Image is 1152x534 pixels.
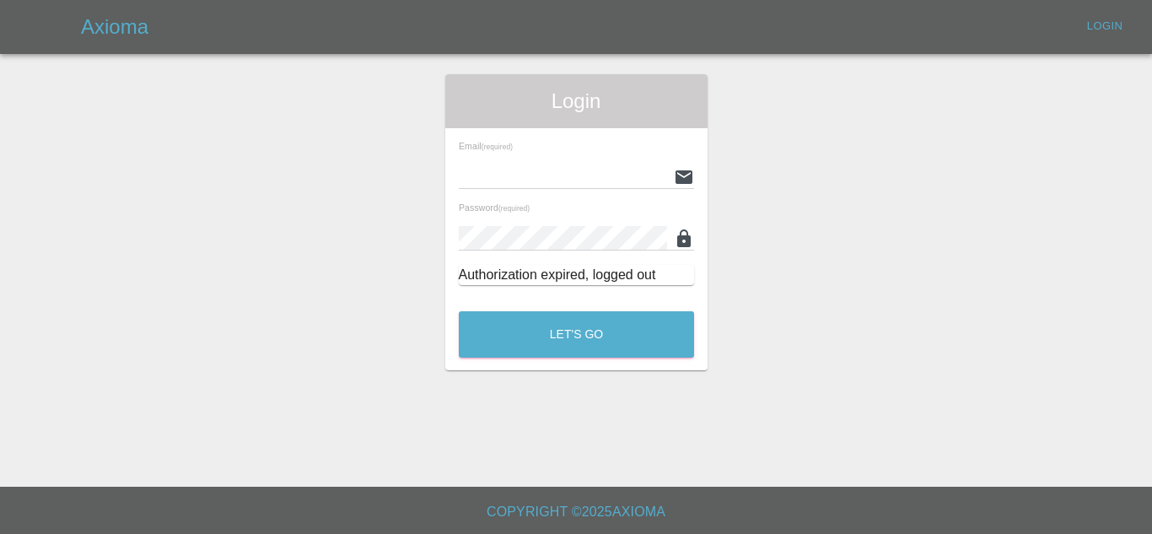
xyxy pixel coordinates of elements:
span: Login [459,88,694,115]
button: Let's Go [459,311,694,358]
h5: Axioma [81,13,148,40]
small: (required) [498,205,529,213]
span: Email [459,141,513,151]
small: (required) [481,143,512,151]
span: Password [459,202,530,213]
div: Authorization expired, logged out [459,265,694,285]
a: Login [1078,13,1132,40]
h6: Copyright © 2025 Axioma [13,500,1139,524]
